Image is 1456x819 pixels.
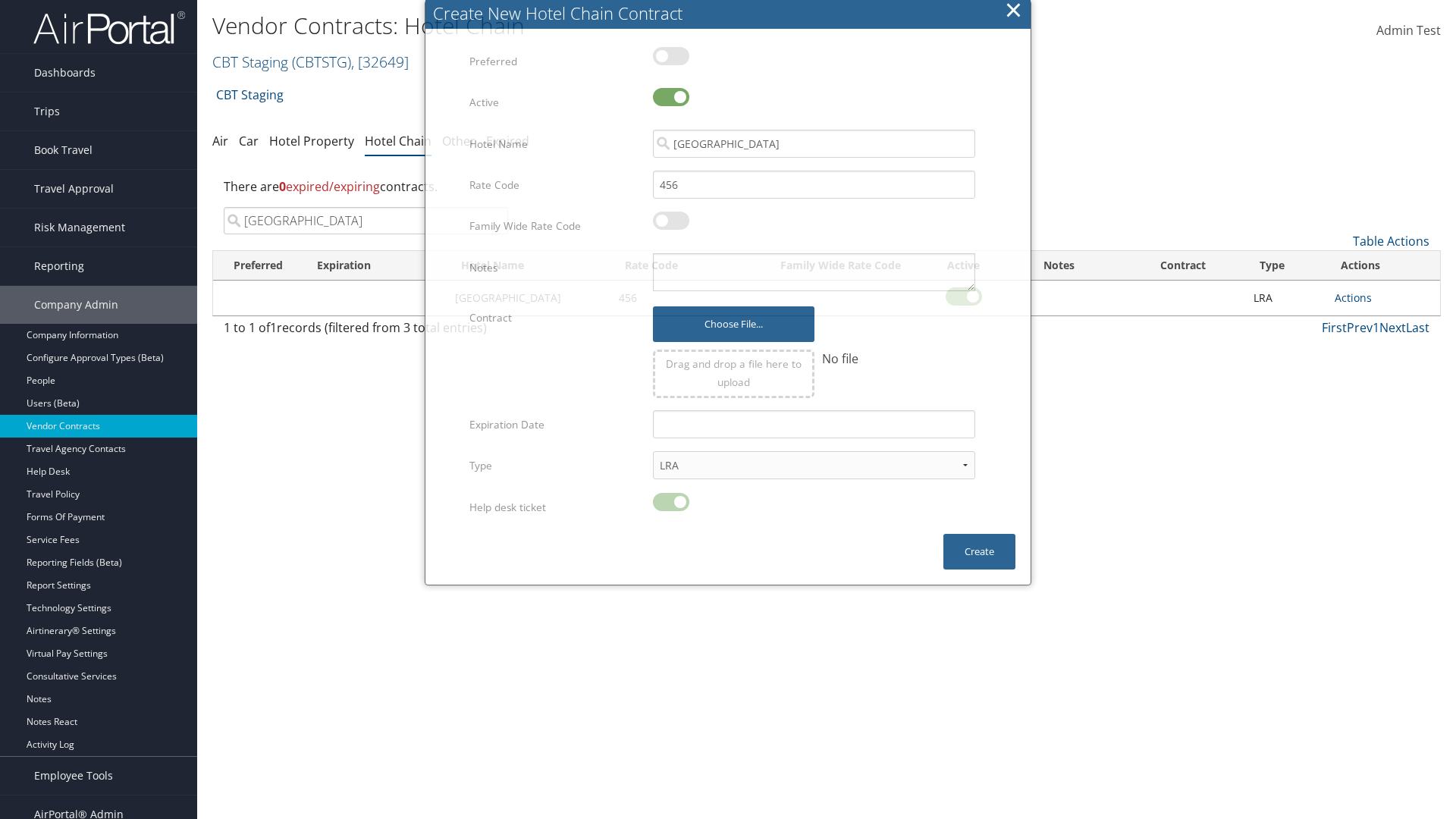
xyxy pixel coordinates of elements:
[34,247,84,285] span: Reporting
[1373,319,1379,336] a: 1
[469,451,642,480] label: Type
[216,80,284,110] a: CBT Staging
[1322,319,1347,336] a: First
[469,303,642,332] label: Contract
[33,10,185,45] img: airportal-logo.png
[292,52,351,72] span: ( CBTSTG )
[224,318,508,344] div: 1 to 1 of records (filtered from 3 total entries)
[212,10,1031,42] h1: Vendor Contracts: Hotel Chain
[34,286,118,324] span: Company Admin
[1376,8,1441,55] a: Admin Test
[270,319,277,336] span: 1
[303,251,447,281] th: Expiration: activate to sort column ascending
[1347,319,1373,336] a: Prev
[351,52,409,72] span: , [ 32649 ]
[1119,251,1245,281] th: Contract: activate to sort column ascending
[999,251,1119,281] th: Notes: activate to sort column ascending
[365,133,431,149] a: Hotel Chain
[1246,281,1327,315] td: LRA
[469,171,642,199] label: Rate Code
[666,356,802,389] span: Drag and drop a file here to upload
[279,178,286,195] strong: 0
[469,212,642,240] label: Family Wide Rate Code
[34,170,114,208] span: Travel Approval
[34,757,113,795] span: Employee Tools
[239,133,259,149] a: Car
[1246,251,1327,281] th: Type: activate to sort column ascending
[1335,290,1372,305] a: Actions
[34,54,96,92] span: Dashboards
[469,130,642,158] label: Hotel Name
[34,93,60,130] span: Trips
[1327,251,1440,281] th: Actions
[34,131,93,169] span: Book Travel
[34,209,125,246] span: Risk Management
[469,493,642,522] label: Help desk ticket
[279,178,380,195] span: expired/expiring
[469,47,642,76] label: Preferred
[469,253,642,282] label: Notes
[822,350,858,367] span: No file
[1379,319,1406,336] a: Next
[212,52,409,72] a: CBT Staging
[224,207,508,234] input: Search
[469,410,642,439] label: Expiration Date
[433,2,1031,25] div: Create New Hotel Chain Contract
[469,88,642,117] label: Active
[1376,22,1441,39] span: Admin Test
[212,133,228,149] a: Air
[213,251,303,281] th: Preferred: activate to sort column ascending
[212,166,1441,207] div: There are contracts.
[943,534,1015,570] button: Create
[1406,319,1429,336] a: Last
[269,133,354,149] a: Hotel Property
[1353,233,1429,249] a: Table Actions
